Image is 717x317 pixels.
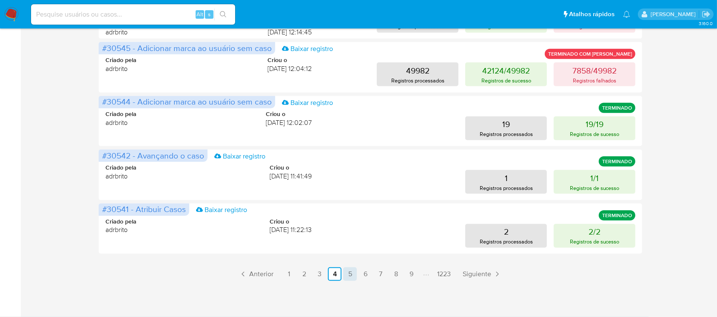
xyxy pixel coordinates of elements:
[651,10,699,18] p: weverton.gomes@mercadopago.com.br
[208,10,211,18] span: s
[214,8,232,20] button: search-icon
[196,10,203,18] span: Alt
[623,11,630,18] a: Notificações
[31,9,235,20] input: Pesquise usuários ou casos...
[569,10,615,19] span: Atalhos rápidos
[699,20,713,27] span: 3.160.0
[702,10,711,19] a: Sair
